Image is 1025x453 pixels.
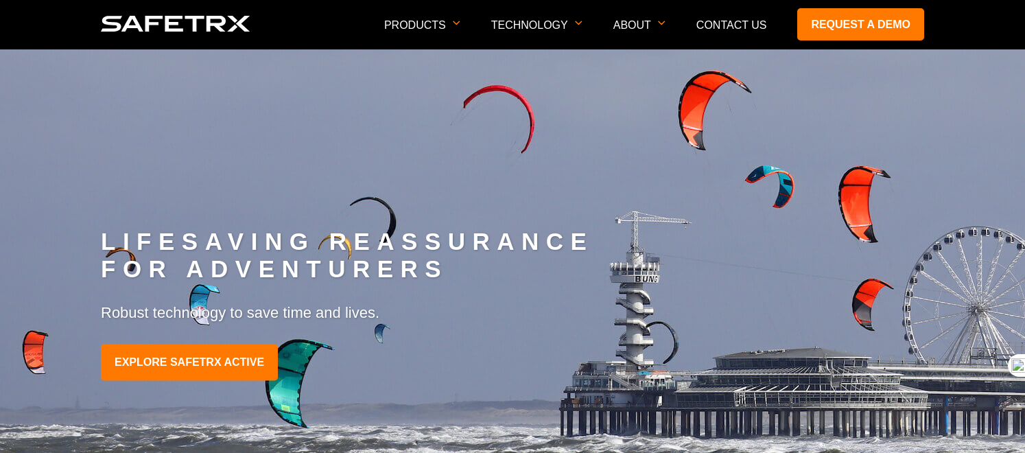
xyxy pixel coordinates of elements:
[101,229,924,283] h2: LIFESAVING REASSURANCE FOR ADVENTURERS
[101,345,278,381] a: EXPLORE SAFETRX ACTIVE
[101,16,250,32] img: logo SafeTrx
[658,21,665,25] img: arrow icon
[797,8,924,40] a: Request a demo
[384,19,460,49] p: Products
[575,21,582,25] img: arrow icon
[453,21,460,25] img: arrow icon
[613,19,665,49] p: About
[101,303,924,324] p: Robust technology to save time and lives.
[696,19,767,31] a: Contact Us
[491,19,582,49] p: Technology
